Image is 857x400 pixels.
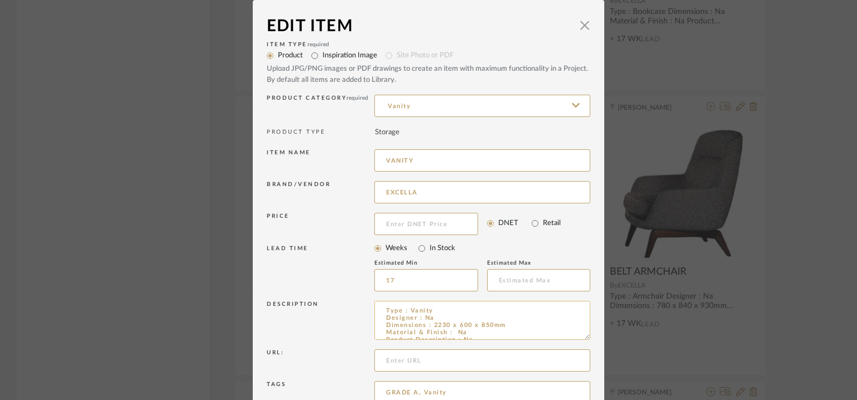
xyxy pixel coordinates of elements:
input: Type a category to search and select [374,95,590,117]
div: Edit Item [267,14,574,38]
mat-radio-group: Select item type [267,48,590,85]
div: Brand/Vendor [267,181,374,204]
mat-radio-group: Select item type [374,241,590,256]
div: Price [267,213,374,232]
input: Estimated Min [374,269,478,291]
div: LEAD TIME [267,245,374,292]
span: required [307,42,329,47]
label: Inspiration Image [322,50,377,61]
div: Storage [375,127,399,138]
span: required [346,95,368,101]
div: Item Type [267,41,590,48]
input: Unknown [374,181,590,203]
div: Upload JPG/PNG images or PDF drawings to create an item with maximum functionality in a Project. ... [267,64,590,85]
label: Weeks [386,243,407,254]
input: Enter DNET Price [374,213,478,235]
input: Enter Name [374,149,590,172]
div: Url: [267,349,374,372]
input: Estimated Max [487,269,591,291]
div: Estimated Min [374,260,452,266]
div: Item name [267,149,374,172]
div: Description [267,301,374,340]
label: Retail [543,218,561,229]
div: PRODUCT TYPE [267,124,375,141]
div: Product Category [267,95,374,118]
mat-radio-group: Select price type [487,216,591,231]
input: Enter URL [374,349,590,372]
label: Product [278,50,303,61]
div: Estimated Max [487,260,565,266]
label: DNET [498,218,518,229]
label: In Stock [430,243,455,254]
button: Close [574,14,596,36]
